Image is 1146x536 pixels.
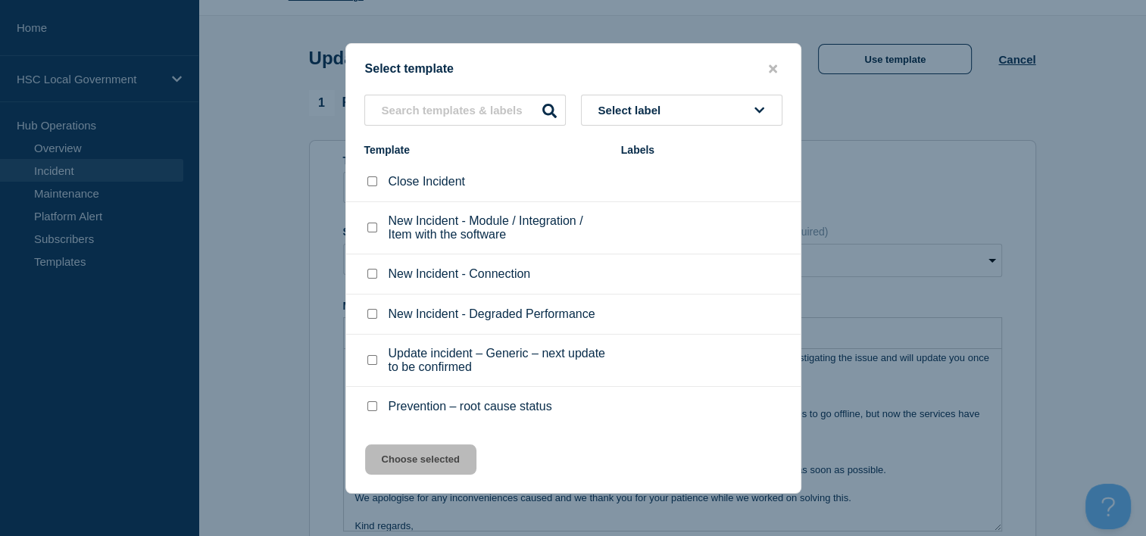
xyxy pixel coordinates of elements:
[598,104,667,117] span: Select label
[367,176,377,186] input: Close Incident checkbox
[389,267,531,281] p: New Incident - Connection
[367,309,377,319] input: New Incident - Degraded Performance checkbox
[389,347,606,374] p: Update incident – Generic – next update to be confirmed
[389,400,552,413] p: Prevention – root cause status
[367,269,377,279] input: New Incident - Connection checkbox
[367,355,377,365] input: Update incident – Generic – next update to be confirmed checkbox
[364,95,566,126] input: Search templates & labels
[364,144,606,156] div: Template
[367,223,377,232] input: New Incident - Module / Integration / Item with the software checkbox
[621,144,782,156] div: Labels
[764,62,782,76] button: close button
[581,95,782,126] button: Select label
[365,444,476,475] button: Choose selected
[389,214,606,242] p: New Incident - Module / Integration / Item with the software
[389,175,465,189] p: Close Incident
[367,401,377,411] input: Prevention – root cause status checkbox
[346,62,801,76] div: Select template
[389,307,595,321] p: New Incident - Degraded Performance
